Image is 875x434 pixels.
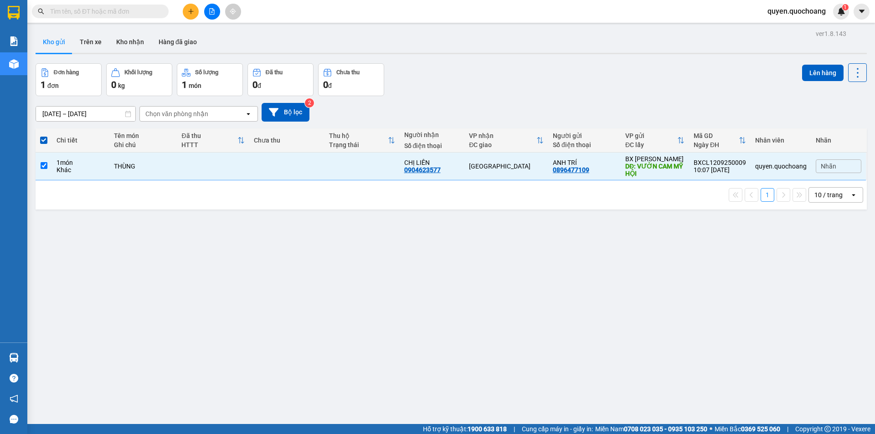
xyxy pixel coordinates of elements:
span: Miền Nam [595,424,707,434]
div: BXCL1209250009 [694,159,746,166]
img: solution-icon [9,36,19,46]
th: Toggle SortBy [689,128,751,153]
button: plus [183,4,199,20]
div: 0896477109 [8,41,81,53]
div: Số lượng [195,69,218,76]
th: Toggle SortBy [621,128,689,153]
div: Đơn hàng [54,69,79,76]
button: Khối lượng0kg [106,63,172,96]
div: ĐC lấy [625,141,677,148]
span: đơn [47,82,59,89]
div: Ghi chú [114,141,172,148]
span: Nhận: [87,8,109,17]
div: ver 1.8.143 [816,29,846,39]
span: aim [230,8,236,15]
strong: 0708 023 035 - 0935 103 250 [624,425,707,433]
div: Số điện thoại [404,142,460,149]
div: VP gửi [625,132,677,139]
div: Nhãn [816,137,861,144]
span: kg [118,82,125,89]
div: Người nhận [404,131,460,138]
div: [GEOGRAPHIC_DATA] [469,163,544,170]
div: quyen.quochoang [755,163,807,170]
span: message [10,415,18,424]
button: Đơn hàng1đơn [36,63,102,96]
span: quyen.quochoang [760,5,833,17]
div: THÙNG [114,163,172,170]
div: Chưa thu [336,69,360,76]
span: | [514,424,515,434]
div: Chọn văn phòng nhận [145,109,208,118]
button: Hàng đã giao [151,31,204,53]
div: Chưa thu [254,137,320,144]
strong: 1900 633 818 [468,425,507,433]
span: Miền Bắc [715,424,780,434]
div: 10:07 [DATE] [694,166,746,174]
span: 1 [844,4,847,10]
span: file-add [209,8,215,15]
input: Tìm tên, số ĐT hoặc mã đơn [50,6,158,16]
button: caret-down [854,4,870,20]
div: BX [PERSON_NAME] [625,155,685,163]
div: BX [PERSON_NAME] [8,8,81,30]
span: 1 [182,79,187,90]
div: Thu hộ [329,132,388,139]
div: ANH TRÍ [8,30,81,41]
button: Chưa thu0đ [318,63,384,96]
div: CHỊ LIÊN [404,159,460,166]
span: question-circle [10,374,18,383]
span: Cung cấp máy in - giấy in: [522,424,593,434]
div: Nhân viên [755,137,807,144]
sup: 2 [305,98,314,107]
span: 0 [323,79,328,90]
th: Toggle SortBy [177,128,249,153]
span: plus [188,8,194,15]
span: search [38,8,44,15]
strong: 0369 525 060 [741,425,780,433]
div: Trạng thái [329,141,388,148]
div: Đã thu [266,69,283,76]
span: Hỗ trợ kỹ thuật: [423,424,507,434]
button: Kho gửi [36,31,72,53]
span: ⚪️ [710,427,712,431]
div: Ngày ĐH [694,141,739,148]
sup: 1 [842,4,849,10]
div: VP nhận [469,132,536,139]
div: 1 món [57,159,105,166]
img: warehouse-icon [9,59,19,69]
div: [GEOGRAPHIC_DATA] [87,8,180,28]
span: món [189,82,201,89]
img: logo-vxr [8,6,20,20]
div: Chi tiết [57,137,105,144]
div: Đã thu [181,132,237,139]
button: aim [225,4,241,20]
div: 0896477109 [553,166,589,174]
div: 0904623577 [87,39,180,52]
div: 10 / trang [814,190,843,199]
div: ANH TRÍ [553,159,616,166]
th: Toggle SortBy [464,128,548,153]
button: Kho nhận [109,31,151,53]
span: 0 [252,79,257,90]
span: Gửi: [8,9,22,18]
div: Số điện thoại [553,141,616,148]
span: DĐ: [8,58,21,68]
svg: open [850,191,857,199]
button: Lên hàng [802,65,844,81]
span: Nhãn [821,163,836,170]
div: HTTT [181,141,237,148]
span: đ [328,82,332,89]
span: VƯỜN CAM MỸ HỘI [8,53,63,101]
span: copyright [824,426,831,432]
div: Khối lượng [124,69,152,76]
span: 1 [41,79,46,90]
div: CHỊ LIÊN [87,28,180,39]
th: Toggle SortBy [324,128,400,153]
button: Đã thu0đ [247,63,314,96]
span: | [787,424,788,434]
span: caret-down [858,7,866,15]
span: 0 [111,79,116,90]
input: Select a date range. [36,107,135,121]
svg: open [245,110,252,117]
img: icon-new-feature [837,7,845,15]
